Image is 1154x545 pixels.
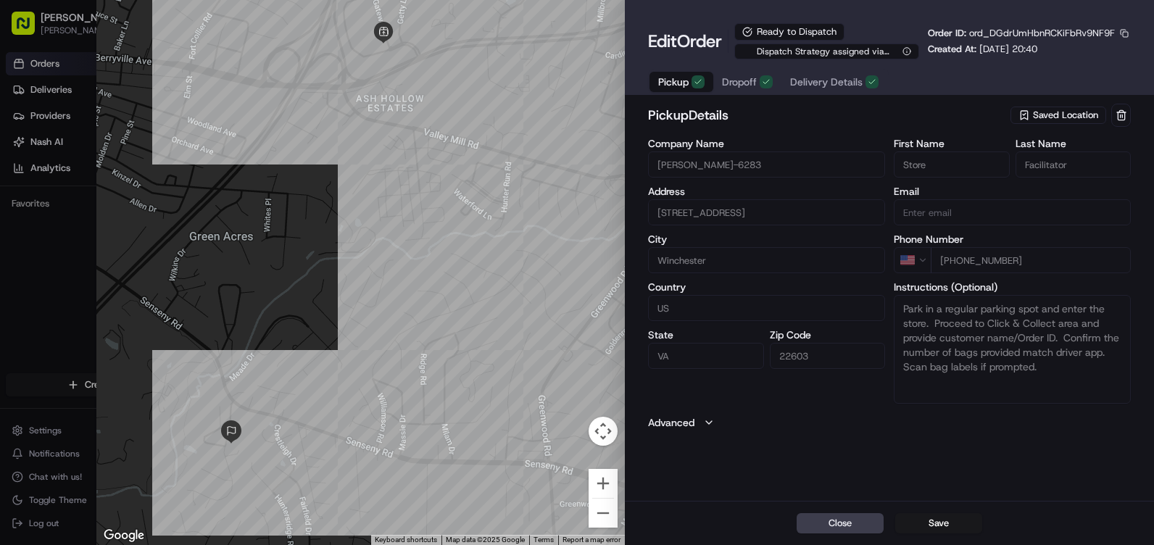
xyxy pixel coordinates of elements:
[14,14,43,43] img: Nash
[894,295,1131,404] textarea: Park in a regular parking spot and enter the store. Proceed to Click & Collect area and provide c...
[770,330,885,340] label: Zip Code
[534,536,554,544] a: Terms
[658,75,689,89] span: Pickup
[446,536,525,544] span: Map data ©2025 Google
[117,204,238,230] a: 💻API Documentation
[648,30,722,53] h1: Edit
[894,199,1131,225] input: Enter email
[895,513,982,533] button: Save
[144,246,175,257] span: Pylon
[49,153,183,165] div: We're available if you need us!
[928,43,1037,56] p: Created At:
[246,143,264,160] button: Start new chat
[928,27,1115,40] p: Order ID:
[648,199,885,225] input: 400 Gateway Dr, Winchester, VA 22603, US
[648,234,885,244] label: City
[1010,105,1108,125] button: Saved Location
[1016,151,1131,178] input: Enter last name
[894,282,1131,292] label: Instructions (Optional)
[648,295,885,321] input: Enter country
[979,43,1037,55] span: [DATE] 20:40
[589,469,618,498] button: Zoom in
[648,151,885,178] input: Enter company name
[14,58,264,81] p: Welcome 👋
[589,417,618,446] button: Map camera controls
[49,138,238,153] div: Start new chat
[742,46,899,57] span: Dispatch Strategy assigned via Automation
[894,234,1131,244] label: Phone Number
[100,526,148,545] a: Open this area in Google Maps (opens a new window)
[14,138,41,165] img: 1736555255976-a54dd68f-1ca7-489b-9aae-adbdc363a1c4
[1033,109,1098,122] span: Saved Location
[9,204,117,230] a: 📗Knowledge Base
[123,212,134,223] div: 💻
[29,210,111,225] span: Knowledge Base
[722,75,757,89] span: Dropoff
[931,247,1131,273] input: Enter phone number
[648,282,885,292] label: Country
[137,210,233,225] span: API Documentation
[790,75,863,89] span: Delivery Details
[1016,138,1131,149] label: Last Name
[563,536,620,544] a: Report a map error
[589,499,618,528] button: Zoom out
[770,343,885,369] input: Enter zip code
[894,151,1009,178] input: Enter first name
[102,245,175,257] a: Powered byPylon
[648,186,885,196] label: Address
[894,186,1131,196] label: Email
[894,138,1009,149] label: First Name
[648,330,763,340] label: State
[677,30,722,53] span: Order
[648,343,763,369] input: Enter state
[375,535,437,545] button: Keyboard shortcuts
[797,513,884,533] button: Close
[648,138,885,149] label: Company Name
[648,105,1008,125] h2: pickup Details
[100,526,148,545] img: Google
[734,23,844,41] div: Ready to Dispatch
[969,27,1115,39] span: ord_DGdrUmHbnRCKiFbRv9NF9F
[648,247,885,273] input: Enter city
[648,415,694,430] label: Advanced
[14,212,26,223] div: 📗
[648,415,1131,430] button: Advanced
[734,43,919,59] button: Dispatch Strategy assigned via Automation
[38,93,239,109] input: Clear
